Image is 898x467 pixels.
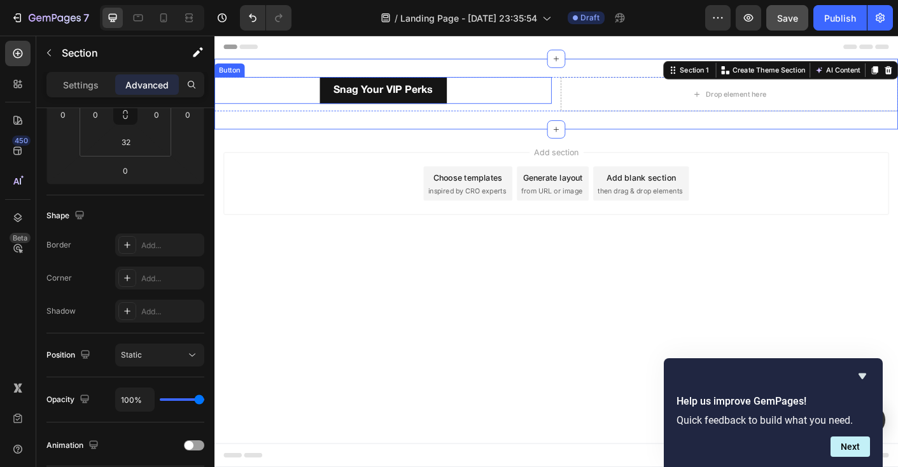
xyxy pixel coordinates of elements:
span: Add section [352,123,412,137]
span: Landing Page - [DATE] 23:35:54 [400,11,537,25]
div: Publish [824,11,856,25]
div: Generate layout [345,152,412,165]
button: Hide survey [855,368,870,384]
p: Create Theme Section [579,33,660,45]
p: 7 [83,10,89,25]
p: Advanced [125,78,169,92]
div: Animation [46,437,101,454]
div: Border [46,239,71,251]
input: 0px [147,105,166,124]
div: Add... [141,240,201,251]
button: Save [766,5,808,31]
span: then drag & drop elements [428,168,523,179]
button: Next question [831,436,870,457]
div: Corner [46,272,72,284]
iframe: Design area [214,36,898,467]
input: 0 [178,105,197,124]
div: Shadow [46,305,76,317]
div: Opacity [46,391,92,408]
div: Beta [10,233,31,243]
input: Auto [116,388,154,411]
button: 7 [5,5,95,31]
div: Add... [141,273,201,284]
button: Static [115,344,204,366]
span: Draft [580,12,600,24]
input: 0px [86,105,105,124]
div: Add... [141,306,201,317]
p: Section [62,45,166,60]
span: from URL or image [343,168,411,179]
span: inspired by CRO experts [239,168,326,179]
p: Quick feedback to build what you need. [677,414,870,426]
p: Settings [63,78,99,92]
span: Save [777,13,798,24]
div: Section 1 [517,33,555,45]
div: Help us improve GemPages! [677,368,870,457]
div: Undo/Redo [240,5,291,31]
div: Position [46,347,93,364]
button: Publish [813,5,867,31]
div: Add blank section [438,152,516,165]
h2: Help us improve GemPages! [677,394,870,409]
input: 0 [53,105,73,124]
button: AI Content [668,31,724,46]
div: 450 [12,136,31,146]
input: 2xl [113,132,139,151]
div: Shape [46,207,87,225]
input: 0 [113,161,138,180]
span: / [395,11,398,25]
div: Choose templates [245,152,322,165]
span: Static [121,350,142,359]
div: Drop element here [549,60,617,71]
